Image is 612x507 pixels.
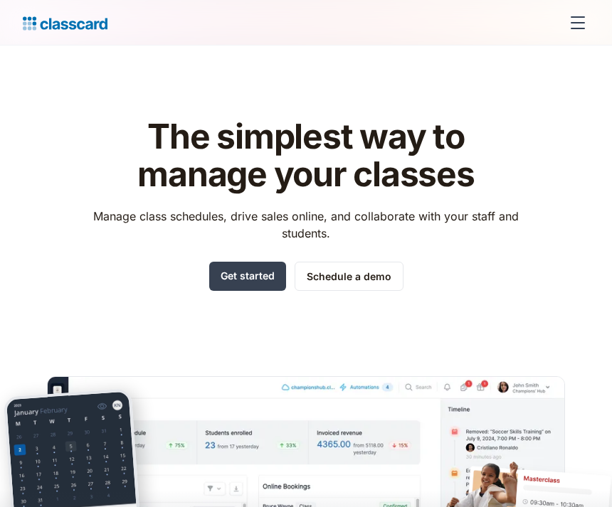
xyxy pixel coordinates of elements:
[561,6,589,40] div: menu
[23,13,107,33] a: home
[209,262,286,291] a: Get started
[80,208,532,242] p: Manage class schedules, drive sales online, and collaborate with your staff and students.
[80,118,532,193] h1: The simplest way to manage your classes
[295,262,403,291] a: Schedule a demo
